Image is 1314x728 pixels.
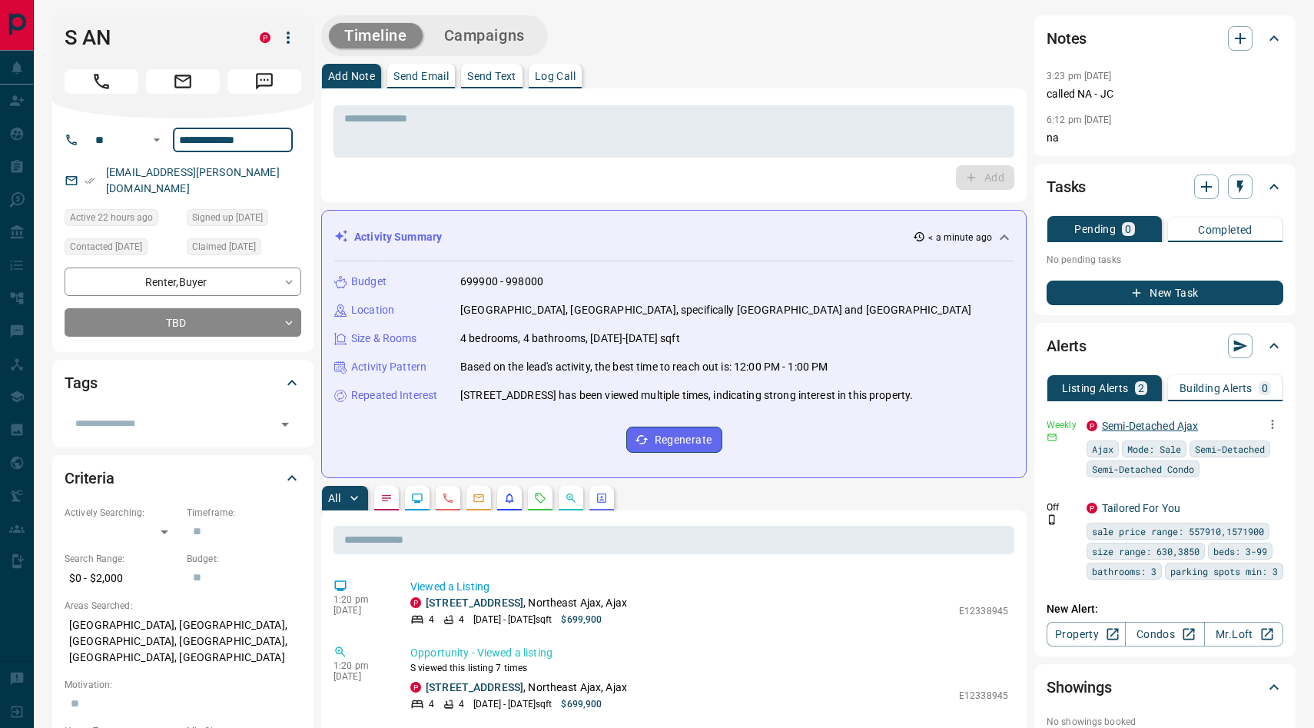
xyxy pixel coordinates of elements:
[274,414,296,435] button: Open
[1087,421,1097,431] div: property.ca
[442,492,454,504] svg: Calls
[460,302,971,318] p: [GEOGRAPHIC_DATA], [GEOGRAPHIC_DATA], specifically [GEOGRAPHIC_DATA] and [GEOGRAPHIC_DATA]
[65,308,301,337] div: TBD
[596,492,608,504] svg: Agent Actions
[187,506,301,520] p: Timeframe:
[70,239,142,254] span: Contacted [DATE]
[1047,514,1057,525] svg: Push Notification Only
[535,71,576,81] p: Log Call
[626,427,722,453] button: Regenerate
[106,166,280,194] a: [EMAIL_ADDRESS][PERSON_NAME][DOMAIN_NAME]
[460,274,543,290] p: 699900 - 998000
[328,493,340,504] p: All
[146,69,220,94] span: Email
[1047,500,1077,514] p: Off
[473,492,485,504] svg: Emails
[1047,71,1112,81] p: 3:23 pm [DATE]
[565,492,577,504] svg: Opportunities
[503,492,516,504] svg: Listing Alerts
[459,697,464,711] p: 4
[333,660,387,671] p: 1:20 pm
[329,23,423,48] button: Timeline
[1047,327,1283,364] div: Alerts
[426,597,523,609] a: [STREET_ADDRESS]
[65,566,179,591] p: $0 - $2,000
[1047,622,1126,647] a: Property
[410,645,1008,661] p: Opportunity - Viewed a listing
[1047,130,1283,146] p: na
[1047,26,1087,51] h2: Notes
[1180,383,1253,394] p: Building Alerts
[426,681,523,693] a: [STREET_ADDRESS]
[928,231,992,244] p: < a minute ago
[85,175,95,186] svg: Email Verified
[227,69,301,94] span: Message
[380,492,393,504] svg: Notes
[1125,224,1131,234] p: 0
[1047,669,1283,706] div: Showings
[1047,281,1283,305] button: New Task
[429,23,540,48] button: Campaigns
[1092,563,1156,579] span: bathrooms: 3
[1047,248,1283,271] p: No pending tasks
[561,697,602,711] p: $699,900
[1074,224,1116,234] p: Pending
[426,595,627,611] p: , Northeast Ajax, Ajax
[1047,20,1283,57] div: Notes
[187,209,301,231] div: Sun Nov 27 2022
[467,71,516,81] p: Send Text
[328,71,375,81] p: Add Note
[187,238,301,260] div: Thu Nov 23 2023
[65,268,301,296] div: Renter , Buyer
[1047,168,1283,205] div: Tasks
[351,274,387,290] p: Budget
[1127,441,1181,457] span: Mode: Sale
[65,238,179,260] div: Sat Aug 26 2023
[393,71,449,81] p: Send Email
[1125,622,1204,647] a: Condos
[65,506,179,520] p: Actively Searching:
[410,579,1008,595] p: Viewed a Listing
[351,387,437,404] p: Repeated Interest
[65,209,179,231] div: Sun Aug 17 2025
[1062,383,1129,394] p: Listing Alerts
[1047,432,1057,443] svg: Email
[460,387,913,404] p: [STREET_ADDRESS] has been viewed multiple times, indicating strong interest in this property.
[1047,418,1077,432] p: Weekly
[1092,544,1200,559] span: size range: 630,3850
[148,131,166,149] button: Open
[65,460,301,497] div: Criteria
[1198,224,1253,235] p: Completed
[1047,86,1283,102] p: called NA - JC
[333,594,387,605] p: 1:20 pm
[1047,175,1086,199] h2: Tasks
[1195,441,1265,457] span: Semi-Detached
[1170,563,1278,579] span: parking spots min: 3
[333,605,387,616] p: [DATE]
[1102,502,1180,514] a: Tailored For You
[1047,601,1283,617] p: New Alert:
[411,492,423,504] svg: Lead Browsing Activity
[65,678,301,692] p: Motivation:
[1204,622,1283,647] a: Mr.Loft
[459,613,464,627] p: 4
[1262,383,1268,394] p: 0
[1047,115,1112,125] p: 6:12 pm [DATE]
[1047,675,1112,700] h2: Showings
[65,69,138,94] span: Call
[460,331,680,347] p: 4 bedrooms, 4 bathrooms, [DATE]-[DATE] sqft
[959,604,1008,618] p: E12338945
[260,32,270,43] div: property.ca
[192,210,263,225] span: Signed up [DATE]
[1092,441,1113,457] span: Ajax
[561,613,602,627] p: $699,900
[1047,334,1087,358] h2: Alerts
[65,25,237,50] h1: S AN
[429,697,434,711] p: 4
[65,552,179,566] p: Search Range:
[410,597,421,608] div: property.ca
[192,239,256,254] span: Claimed [DATE]
[65,599,301,613] p: Areas Searched:
[1213,544,1267,559] span: beds: 3-99
[333,671,387,682] p: [DATE]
